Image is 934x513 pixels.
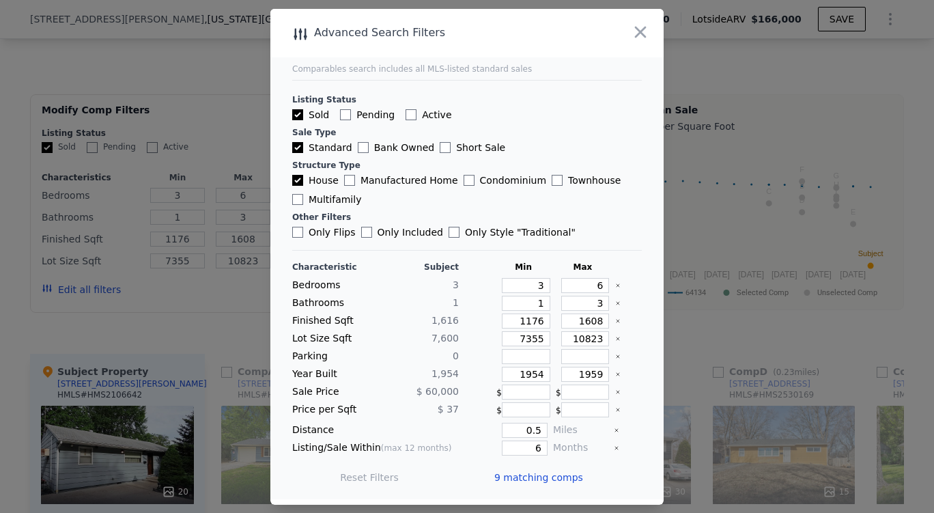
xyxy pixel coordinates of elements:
[292,175,303,186] input: House
[292,109,303,120] input: Sold
[292,108,329,122] label: Sold
[292,367,373,382] div: Year Built
[344,175,355,186] input: Manufactured Home
[361,225,443,239] label: Only Included
[340,109,351,120] input: Pending
[464,174,546,187] label: Condominium
[292,142,303,153] input: Standard
[453,279,459,290] span: 3
[494,471,583,484] span: 9 matching comps
[556,385,610,400] div: $
[340,471,399,484] button: Reset
[292,314,373,329] div: Finished Sqft
[440,142,451,153] input: Short Sale
[381,443,452,453] span: (max 12 months)
[292,94,642,105] div: Listing Status
[292,194,303,205] input: Multifamily
[438,404,459,415] span: $ 37
[431,368,459,379] span: 1,954
[615,283,621,288] button: Clear
[292,349,373,364] div: Parking
[615,336,621,342] button: Clear
[340,108,395,122] label: Pending
[431,315,459,326] span: 1,616
[440,141,505,154] label: Short Sale
[378,262,459,273] div: Subject
[496,385,550,400] div: $
[344,174,458,187] label: Manufactured Home
[496,262,550,273] div: Min
[431,333,459,344] span: 7,600
[553,441,608,456] div: Months
[449,225,576,239] label: Only Style " Traditional "
[449,227,459,238] input: Only Style "Traditional"
[406,109,416,120] input: Active
[453,297,459,308] span: 1
[552,174,621,187] label: Townhouse
[615,389,621,395] button: Clear
[358,142,369,153] input: Bank Owned
[292,193,361,206] label: Multifamily
[615,407,621,413] button: Clear
[615,318,621,324] button: Clear
[270,23,585,42] div: Advanced Search Filters
[292,262,373,273] div: Characteristic
[406,108,451,122] label: Active
[292,402,373,417] div: Price per Sqft
[292,227,303,238] input: Only Flips
[615,301,621,306] button: Clear
[292,64,642,74] div: Comparables search includes all MLS-listed standard sales
[556,262,610,273] div: Max
[292,174,339,187] label: House
[615,354,621,359] button: Clear
[553,423,608,438] div: Miles
[292,141,352,154] label: Standard
[614,445,619,451] button: Clear
[614,428,619,433] button: Clear
[615,372,621,377] button: Clear
[292,441,459,456] div: Listing/Sale Within
[292,331,373,346] div: Lot Size Sqft
[552,175,563,186] input: Townhouse
[292,127,642,138] div: Sale Type
[292,160,642,171] div: Structure Type
[292,296,373,311] div: Bathrooms
[292,423,459,438] div: Distance
[358,141,434,154] label: Bank Owned
[464,175,475,186] input: Condominium
[292,225,356,239] label: Only Flips
[496,402,550,417] div: $
[292,278,373,293] div: Bedrooms
[556,402,610,417] div: $
[292,212,642,223] div: Other Filters
[416,386,459,397] span: $ 60,000
[361,227,372,238] input: Only Included
[453,350,459,361] span: 0
[292,385,373,400] div: Sale Price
